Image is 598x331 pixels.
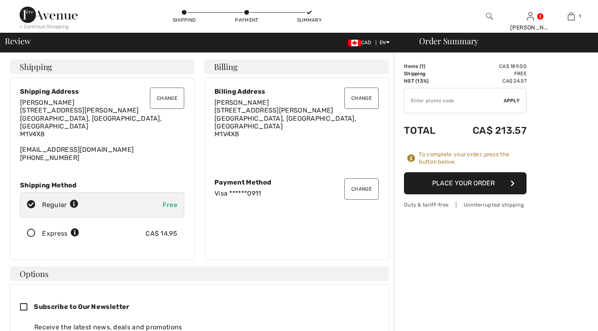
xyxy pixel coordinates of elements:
[449,63,527,70] td: CA$ 189.00
[404,201,527,209] div: Duty & tariff-free | Uninterrupted shipping
[20,99,184,162] div: [EMAIL_ADDRESS][DOMAIN_NAME] [PHONE_NUMBER]
[527,12,534,20] a: Sign In
[404,77,449,85] td: HST (13%)
[214,63,237,71] span: Billing
[214,106,356,138] span: [STREET_ADDRESS][PERSON_NAME] [GEOGRAPHIC_DATA], [GEOGRAPHIC_DATA], [GEOGRAPHIC_DATA] M1V4X8
[504,97,520,104] span: Apply
[10,266,389,281] h4: Options
[527,11,534,21] img: My Info
[449,77,527,85] td: CA$ 24.57
[5,37,31,45] span: Review
[404,70,449,77] td: Shipping
[348,40,375,45] span: CAD
[297,16,321,24] div: Summary
[344,88,379,109] button: Change
[214,88,379,95] div: Billing Address
[145,229,177,239] div: CA$ 14.95
[421,63,424,69] span: 1
[150,88,184,109] button: Change
[20,7,78,23] img: 1ère Avenue
[404,63,449,70] td: Items ( )
[551,11,591,21] a: 1
[234,16,259,24] div: Payment
[404,88,504,113] input: Promo code
[20,23,69,30] div: < Continue Shopping
[20,88,184,95] div: Shipping Address
[34,303,129,311] span: Subscribe to Our Newsletter
[449,70,527,77] td: Free
[419,151,527,166] div: To complete your order, press the button below.
[404,172,527,194] button: Place Your Order
[42,200,78,210] div: Regular
[20,63,52,71] span: Shipping
[163,201,177,209] span: Free
[404,117,449,144] td: Total
[172,16,196,24] div: Shipping
[20,99,74,106] span: [PERSON_NAME]
[348,40,361,46] img: Canadian Dollar
[344,178,379,200] button: Change
[449,117,527,144] td: CA$ 213.57
[214,178,379,186] div: Payment Method
[379,40,390,45] span: EN
[510,23,550,32] div: [PERSON_NAME]
[20,181,184,189] div: Shipping Method
[486,11,493,21] img: search the website
[579,13,581,20] span: 1
[42,229,79,239] div: Express
[214,99,269,106] span: [PERSON_NAME]
[568,11,575,21] img: My Bag
[409,37,593,45] div: Order Summary
[20,106,162,138] span: [STREET_ADDRESS][PERSON_NAME] [GEOGRAPHIC_DATA], [GEOGRAPHIC_DATA], [GEOGRAPHIC_DATA] M1V4X8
